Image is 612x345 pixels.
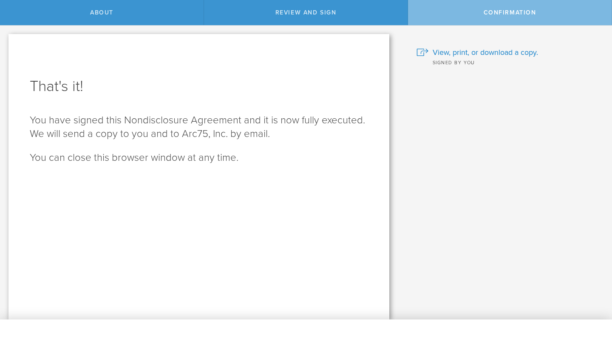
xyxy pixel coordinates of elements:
span: Confirmation [484,9,536,16]
h1: That's it! [30,76,368,97]
span: View, print, or download a copy. [433,47,538,58]
span: Review and sign [275,9,337,16]
span: About [90,9,113,16]
p: You can close this browser window at any time. [30,151,368,165]
p: You have signed this Nondisclosure Agreement and it is now fully executed. We will send a copy to... [30,114,368,141]
div: Signed by you [416,58,599,66]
